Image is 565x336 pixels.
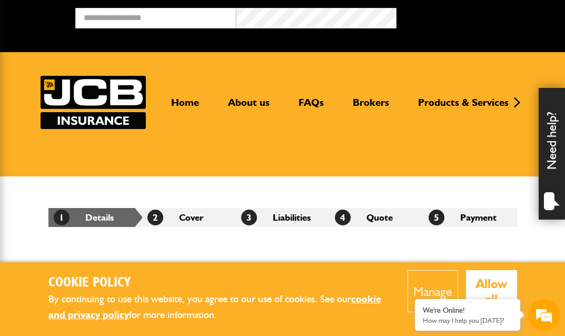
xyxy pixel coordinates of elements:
[429,210,444,225] span: 5
[48,208,142,227] li: Details
[48,291,392,323] p: By continuing to use this website, you agree to our use of cookies. See our for more information.
[220,96,277,117] a: About us
[423,306,512,315] div: We're Online!
[423,208,517,227] li: Payment
[241,210,257,225] span: 3
[163,96,207,117] a: Home
[408,270,458,312] button: Manage
[54,210,70,225] span: 1
[423,317,512,324] p: How may I help you today?
[330,208,423,227] li: Quote
[410,96,517,117] a: Products & Services
[466,270,517,312] button: Allow all
[539,88,565,220] div: Need help?
[41,76,146,129] img: JCB Insurance Services logo
[142,208,236,227] li: Cover
[345,96,397,117] a: Brokers
[48,275,392,291] h2: Cookie Policy
[236,208,330,227] li: Liabilities
[41,76,146,129] a: JCB Insurance Services
[147,210,163,225] span: 2
[397,8,557,24] button: Broker Login
[335,210,351,225] span: 4
[291,96,332,117] a: FAQs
